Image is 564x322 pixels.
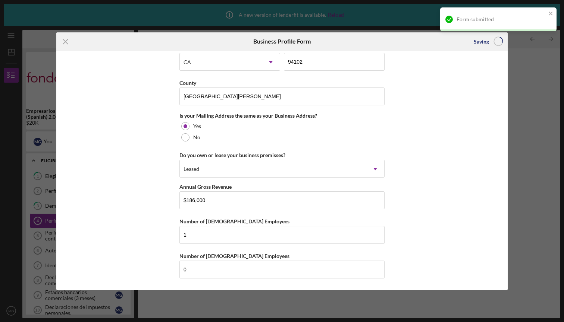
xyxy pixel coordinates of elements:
h6: Business Profile Form [253,38,311,45]
div: Leased [184,166,199,172]
button: Saving [466,34,508,49]
label: Annual Gross Revenue [179,184,232,190]
label: Zip [284,45,292,51]
div: Is your Mailing Address the same as your Business Address? [179,113,385,119]
label: Number of [DEMOGRAPHIC_DATA] Employees [179,253,289,259]
label: Yes [193,123,201,129]
label: No [193,134,200,140]
div: CA [184,59,191,65]
button: close [548,10,554,17]
label: Number of [DEMOGRAPHIC_DATA] Employees [179,218,289,224]
label: County [179,80,196,86]
div: Saving [474,34,489,49]
div: Form submitted [457,16,546,22]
